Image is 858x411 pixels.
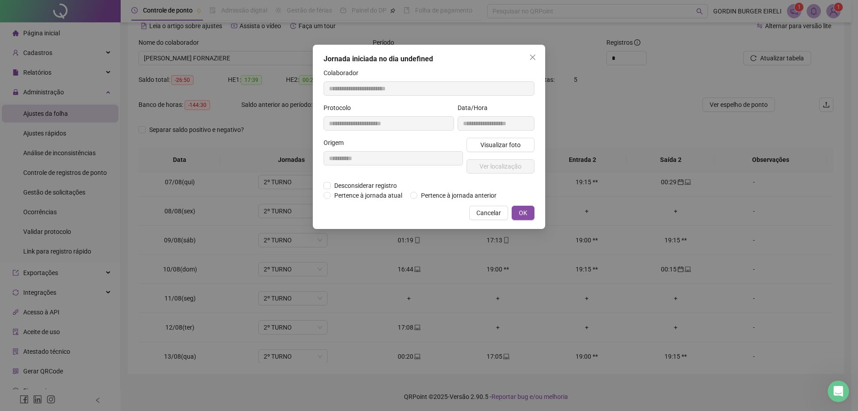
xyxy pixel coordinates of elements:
[519,208,527,218] span: OK
[458,103,493,113] label: Data/Hora
[469,206,508,220] button: Cancelar
[324,103,357,113] label: Protocolo
[331,191,406,200] span: Pertence à jornada atual
[324,54,534,64] div: Jornada iniciada no dia undefined
[512,206,534,220] button: OK
[529,54,536,61] span: close
[526,50,540,64] button: Close
[331,181,400,191] span: Desconsiderar registro
[480,140,521,150] span: Visualizar foto
[467,159,534,174] button: Ver localização
[324,138,349,148] label: Origem
[476,208,501,218] span: Cancelar
[828,381,849,402] iframe: Intercom live chat
[467,138,534,152] button: Visualizar foto
[417,191,500,200] span: Pertence à jornada anterior
[324,68,364,78] label: Colaborador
